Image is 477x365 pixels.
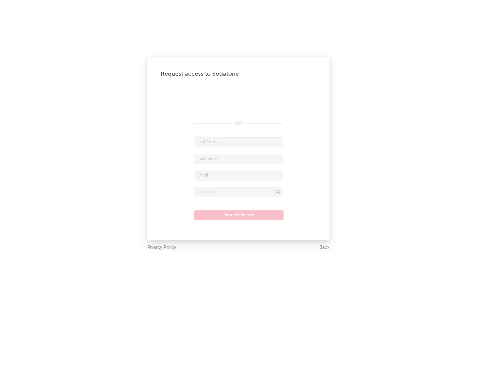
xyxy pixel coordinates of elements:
input: First Name [194,137,283,147]
a: Privacy Policy [147,244,176,252]
input: Last Name [194,154,283,164]
div: OR [194,119,283,127]
input: Division [194,187,283,197]
button: Request Access [194,210,284,220]
a: Back [319,244,330,252]
input: Email [194,171,283,181]
div: Request access to Sodatone [161,70,316,78]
